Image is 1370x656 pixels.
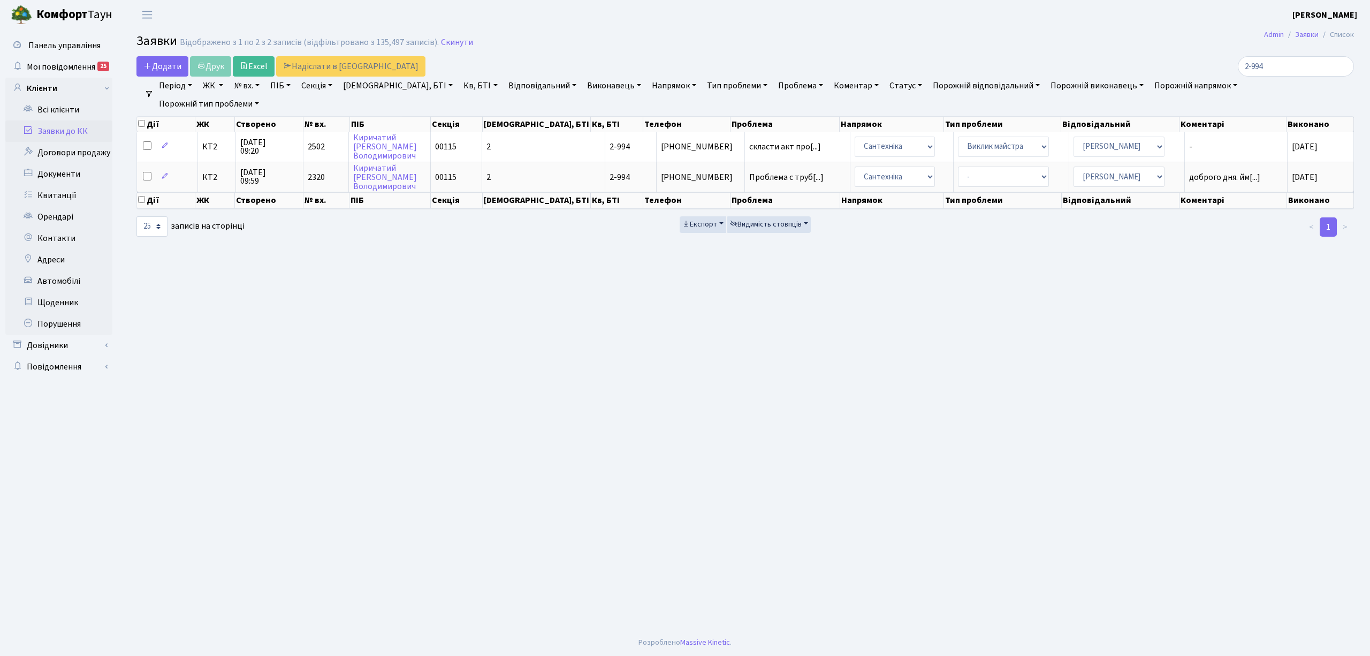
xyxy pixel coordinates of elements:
[680,216,726,233] button: Експорт
[441,37,473,48] a: Скинути
[136,216,245,237] label: записів на сторінці
[1264,29,1284,40] a: Admin
[5,120,112,142] a: Заявки до КК
[5,163,112,185] a: Документи
[435,141,456,153] span: 00115
[36,6,112,24] span: Таун
[303,117,349,132] th: № вх.
[5,356,112,378] a: Повідомлення
[944,192,1061,208] th: Тип проблеми
[610,141,630,153] span: 2-994
[5,35,112,56] a: Панель управління
[1319,29,1354,41] li: Список
[591,117,643,132] th: Кв, БТІ
[195,192,234,208] th: ЖК
[235,117,304,132] th: Створено
[610,171,630,183] span: 2-994
[1238,56,1354,77] input: Пошук...
[661,142,740,151] span: [PHONE_NUMBER]
[928,77,1044,95] a: Порожній відповідальний
[5,99,112,120] a: Всі клієнти
[240,168,298,185] span: [DATE] 09:59
[155,77,196,95] a: Період
[829,77,883,95] a: Коментар
[1287,192,1354,208] th: Виконано
[5,206,112,228] a: Орендарі
[638,637,732,649] div: Розроблено .
[5,142,112,163] a: Договори продажу
[504,77,581,95] a: Відповідальний
[195,117,234,132] th: ЖК
[308,171,325,183] span: 2320
[1292,141,1318,153] span: [DATE]
[591,192,643,208] th: Кв, БТІ
[749,171,824,183] span: Проблема с труб[...]
[5,292,112,313] a: Щоденник
[5,249,112,270] a: Адреси
[730,192,840,208] th: Проблема
[680,637,730,648] a: Massive Kinetic
[202,142,231,151] span: КТ2
[353,162,417,192] a: Киричатий[PERSON_NAME]Володимирович
[1189,142,1283,151] span: -
[435,171,456,183] span: 00115
[486,171,491,183] span: 2
[339,77,457,95] a: [DEMOGRAPHIC_DATA], БТІ
[730,117,840,132] th: Проблема
[5,270,112,292] a: Автомобілі
[303,192,349,208] th: № вх.
[266,77,295,95] a: ПІБ
[1295,29,1319,40] a: Заявки
[28,40,101,51] span: Панель управління
[840,192,945,208] th: Напрямок
[235,192,303,208] th: Створено
[5,78,112,99] a: Клієнти
[1292,9,1357,21] a: [PERSON_NAME]
[97,62,109,71] div: 25
[5,228,112,249] a: Контакти
[5,335,112,356] a: Довідники
[233,56,275,77] a: Excel
[137,192,195,208] th: Дії
[431,117,483,132] th: Секція
[350,117,431,132] th: ПІБ
[648,77,701,95] a: Напрямок
[1320,217,1337,237] a: 1
[136,56,188,77] a: Додати
[297,77,337,95] a: Секція
[840,117,944,132] th: Напрямок
[308,141,325,153] span: 2502
[136,32,177,50] span: Заявки
[143,61,181,72] span: Додати
[349,192,431,208] th: ПІБ
[11,4,32,26] img: logo.png
[134,6,161,24] button: Переключити навігацію
[483,192,591,208] th: [DEMOGRAPHIC_DATA], БТІ
[431,192,483,208] th: Секція
[27,61,95,73] span: Мої повідомлення
[137,117,195,132] th: Дії
[1062,192,1179,208] th: Відповідальний
[1150,77,1242,95] a: Порожній напрямок
[1189,171,1260,183] span: доброго дня. йм[...]
[727,216,811,233] button: Видимість стовпців
[703,77,772,95] a: Тип проблеми
[1248,24,1370,46] nav: breadcrumb
[1061,117,1179,132] th: Відповідальний
[1179,192,1287,208] th: Коментарі
[202,173,231,182] span: КТ2
[180,37,439,48] div: Відображено з 1 по 2 з 2 записів (відфільтровано з 135,497 записів).
[730,219,802,230] span: Видимість стовпців
[199,77,227,95] a: ЖК
[885,77,926,95] a: Статус
[5,56,112,78] a: Мої повідомлення25
[155,95,263,113] a: Порожній тип проблеми
[136,216,168,237] select: записів на сторінці
[1287,117,1354,132] th: Виконано
[459,77,501,95] a: Кв, БТІ
[661,173,740,182] span: [PHONE_NUMBER]
[583,77,645,95] a: Виконавець
[1292,171,1318,183] span: [DATE]
[1179,117,1287,132] th: Коментарі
